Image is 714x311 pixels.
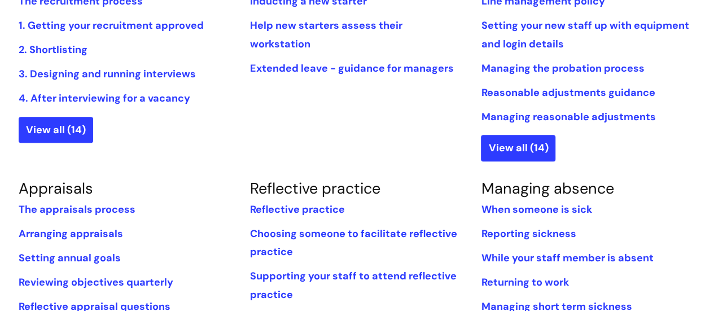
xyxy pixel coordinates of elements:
[19,275,173,289] a: Reviewing objectives quarterly
[249,62,453,75] a: Extended leave - guidance for managers
[481,62,644,75] a: Managing the probation process
[19,19,204,32] a: 1. Getting your recruitment approved
[481,275,568,289] a: Returning to work
[19,117,93,143] a: View all (14)
[19,227,123,240] a: Arranging appraisals
[19,91,190,105] a: 4. After interviewing for a vacancy
[481,227,576,240] a: Reporting sickness
[481,19,689,50] a: Setting your new staff up with equipment and login details
[481,178,614,198] a: Managing absence
[19,203,135,216] a: The appraisals process
[249,19,402,50] a: Help new starters assess their workstation
[19,43,87,56] a: 2. Shortlisting
[249,227,457,259] a: Choosing someone to facilitate reflective practice
[249,203,344,216] a: Reflective practice
[481,86,655,99] a: Reasonable adjustments guidance
[481,251,653,265] a: While‌ ‌your‌ ‌staff‌ ‌member‌ ‌is‌ ‌absent‌
[19,178,93,198] a: Appraisals
[481,203,592,216] a: When someone is sick
[249,178,380,198] a: Reflective practice
[19,251,121,265] a: Setting annual goals
[481,110,655,124] a: Managing reasonable adjustments
[19,67,196,81] a: 3. Designing and running interviews
[481,135,555,161] a: View all (14)
[249,269,456,301] a: Supporting your staff to attend reflective practice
